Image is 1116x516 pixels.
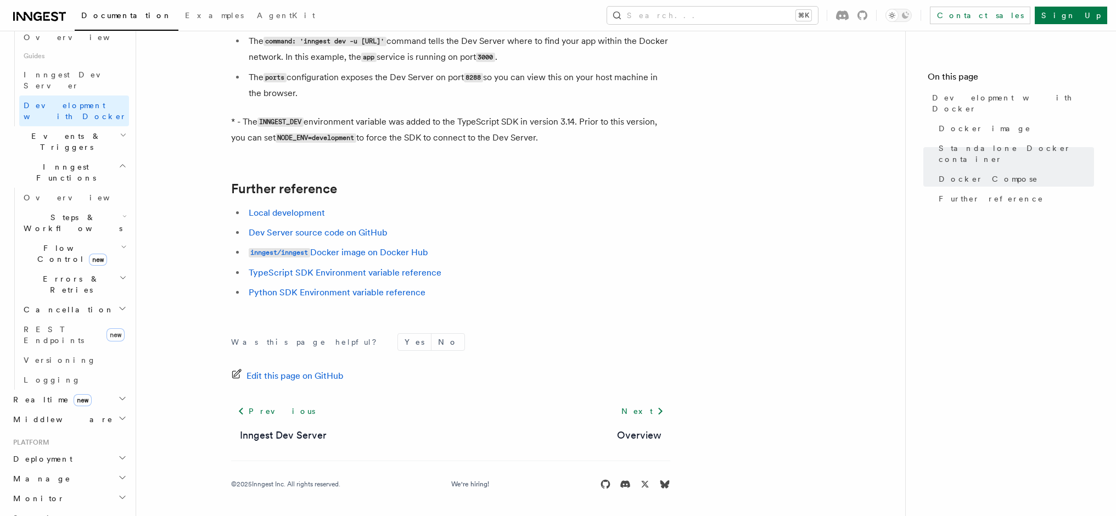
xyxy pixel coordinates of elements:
[607,7,818,24] button: Search...⌘K
[231,114,670,146] p: * - The environment variable was added to the TypeScript SDK in version 3.14. Prior to this versi...
[939,193,1044,204] span: Further reference
[934,169,1094,189] a: Docker Compose
[9,126,129,157] button: Events & Triggers
[9,394,92,405] span: Realtime
[796,10,811,21] kbd: ⌘K
[185,11,244,20] span: Examples
[398,334,431,350] button: Yes
[74,394,92,406] span: new
[928,70,1094,88] h4: On this page
[615,401,670,421] a: Next
[431,334,464,350] button: No
[19,269,129,300] button: Errors & Retries
[178,3,250,30] a: Examples
[19,304,114,315] span: Cancellation
[9,188,129,390] div: Inngest Functions
[24,356,96,364] span: Versioning
[19,47,129,65] span: Guides
[24,101,127,121] span: Development with Docker
[451,480,489,489] a: We're hiring!
[19,350,129,370] a: Versioning
[9,410,129,429] button: Middleware
[246,368,344,384] span: Edit this page on GitHub
[934,119,1094,138] a: Docker image
[89,254,107,266] span: new
[249,207,325,218] a: Local development
[1035,7,1107,24] a: Sign Up
[257,117,304,127] code: INNGEST_DEV
[231,368,344,384] a: Edit this page on GitHub
[231,181,337,197] a: Further reference
[464,73,483,82] code: 8288
[939,143,1094,165] span: Standalone Docker container
[276,133,356,143] code: NODE_ENV=development
[106,328,125,341] span: new
[249,247,428,257] a: inngest/inngestDocker image on Docker Hub
[19,243,121,265] span: Flow Control
[24,375,81,384] span: Logging
[245,70,670,101] li: The configuration exposes the Dev Server on port so you can view this on your host machine in the...
[9,493,65,504] span: Monitor
[19,188,129,207] a: Overview
[9,449,129,469] button: Deployment
[9,489,129,508] button: Monitor
[19,319,129,350] a: REST Endpointsnew
[9,27,129,126] div: Local Development
[19,370,129,390] a: Logging
[932,92,1094,114] span: Development with Docker
[361,53,377,62] code: app
[9,469,129,489] button: Manage
[24,70,117,90] span: Inngest Dev Server
[231,401,322,421] a: Previous
[263,37,386,46] code: command: 'inngest dev -u [URL]'
[9,157,129,188] button: Inngest Functions
[9,161,119,183] span: Inngest Functions
[19,96,129,126] a: Development with Docker
[19,238,129,269] button: Flow Controlnew
[476,53,495,62] code: 3000
[885,9,912,22] button: Toggle dark mode
[9,131,120,153] span: Events & Triggers
[249,267,441,278] a: TypeScript SDK Environment variable reference
[19,65,129,96] a: Inngest Dev Server
[257,11,315,20] span: AgentKit
[249,248,310,257] code: inngest/inngest
[19,300,129,319] button: Cancellation
[249,227,388,238] a: Dev Server source code on GitHub
[939,123,1031,134] span: Docker image
[240,428,327,443] a: Inngest Dev Server
[930,7,1030,24] a: Contact sales
[24,325,84,345] span: REST Endpoints
[24,33,137,42] span: Overview
[9,453,72,464] span: Deployment
[934,138,1094,169] a: Standalone Docker container
[9,473,71,484] span: Manage
[19,273,119,295] span: Errors & Retries
[263,73,287,82] code: ports
[19,207,129,238] button: Steps & Workflows
[9,390,129,410] button: Realtimenew
[75,3,178,31] a: Documentation
[81,11,172,20] span: Documentation
[19,27,129,47] a: Overview
[9,438,49,447] span: Platform
[250,3,322,30] a: AgentKit
[9,414,113,425] span: Middleware
[231,480,340,489] div: © 2025 Inngest Inc. All rights reserved.
[939,173,1038,184] span: Docker Compose
[24,193,137,202] span: Overview
[19,212,122,234] span: Steps & Workflows
[617,428,661,443] a: Overview
[231,336,384,347] p: Was this page helpful?
[249,287,425,298] a: Python SDK Environment variable reference
[245,33,670,65] li: The command tells the Dev Server where to find your app within the Docker network. In this exampl...
[928,88,1094,119] a: Development with Docker
[934,189,1094,209] a: Further reference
